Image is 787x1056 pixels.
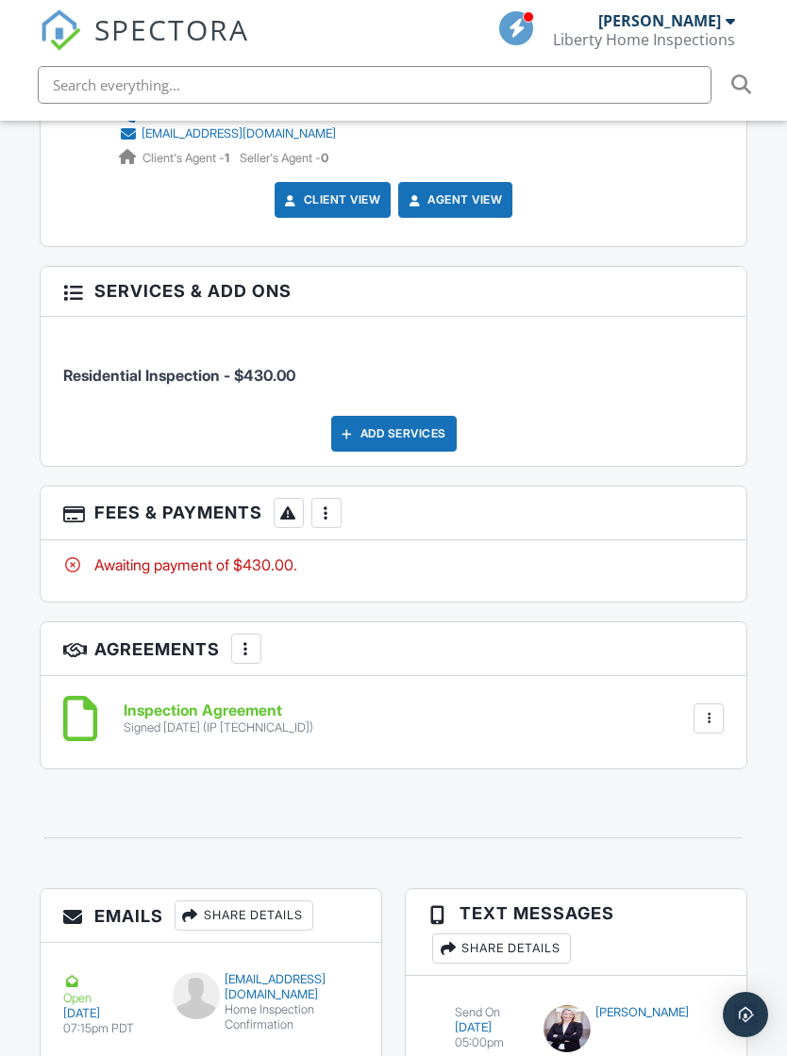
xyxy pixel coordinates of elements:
h3: Fees & Payments [41,487,747,540]
div: Home Inspection Confirmation [173,1002,347,1032]
span: Residential Inspection - $430.00 [63,366,295,385]
div: [PERSON_NAME] [544,1005,698,1020]
div: [EMAIL_ADDRESS][DOMAIN_NAME] [142,126,336,141]
a: Client View [281,190,381,209]
div: [DATE] [63,1006,150,1021]
img: default-user-f0147aede5fd5fa78ca7ade42f37bd4542148d508eef1c3d3ea960f66861d68b.jpg [173,972,220,1019]
img: data [544,1005,591,1052]
a: Agent View [405,190,502,209]
div: Share Details [432,933,571,964]
div: [EMAIL_ADDRESS][DOMAIN_NAME] [173,972,347,1002]
h3: Agreements [41,622,747,676]
div: 07:15pm PDT [63,1021,150,1036]
strong: 1 [225,151,229,165]
a: [EMAIL_ADDRESS][DOMAIN_NAME] [119,124,336,143]
input: Search everything... [38,66,712,104]
div: Add Services [331,416,457,452]
div: Share Details [175,900,313,931]
div: Signed [DATE] (IP [TECHNICAL_ID]) [124,720,313,735]
div: 05:00pm [455,1035,521,1050]
span: Client's Agent - [142,151,232,165]
div: Open [63,972,150,1006]
span: Seller's Agent - [240,151,328,165]
div: Send On [455,1005,521,1020]
span: SPECTORA [94,9,249,49]
img: The Best Home Inspection Software - Spectora [40,9,81,51]
div: [PERSON_NAME] [598,11,721,30]
h3: Text Messages [406,889,746,976]
h6: Inspection Agreement [124,702,313,719]
h3: Emails [41,889,381,943]
div: Liberty Home Inspections [553,30,735,49]
h3: Services & Add ons [41,267,747,316]
a: Inspection Agreement Signed [DATE] (IP [TECHNICAL_ID]) [124,702,313,735]
li: Service: Residential Inspection [63,331,725,401]
div: Open Intercom Messenger [723,992,768,1037]
div: Awaiting payment of $430.00. [63,554,725,575]
strong: 0 [321,151,328,165]
a: SPECTORA [40,25,249,65]
div: [DATE] [455,1020,521,1035]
